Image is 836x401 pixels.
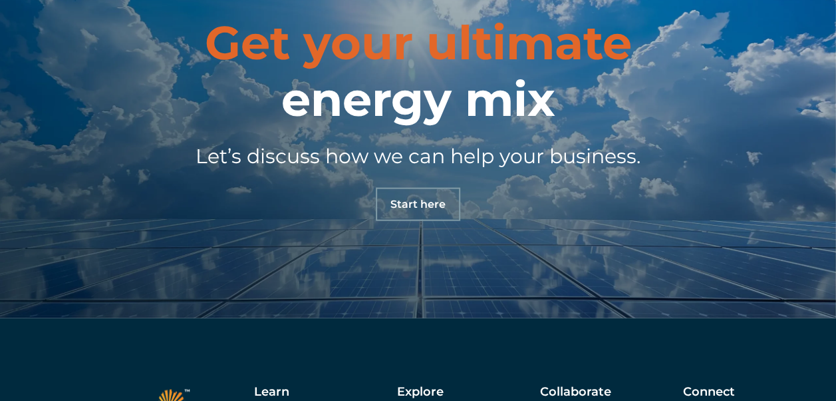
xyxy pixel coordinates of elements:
[46,141,791,171] h4: Let’s discuss how we can help your business.
[376,188,460,221] a: Start here
[254,385,289,400] h5: Learn
[205,15,632,128] h2: energy mix
[683,385,735,400] h5: Connect
[540,385,611,400] h5: Collaborate
[205,14,632,71] span: Get your ultimate
[390,199,446,210] span: Start here
[397,385,444,400] h5: Explore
